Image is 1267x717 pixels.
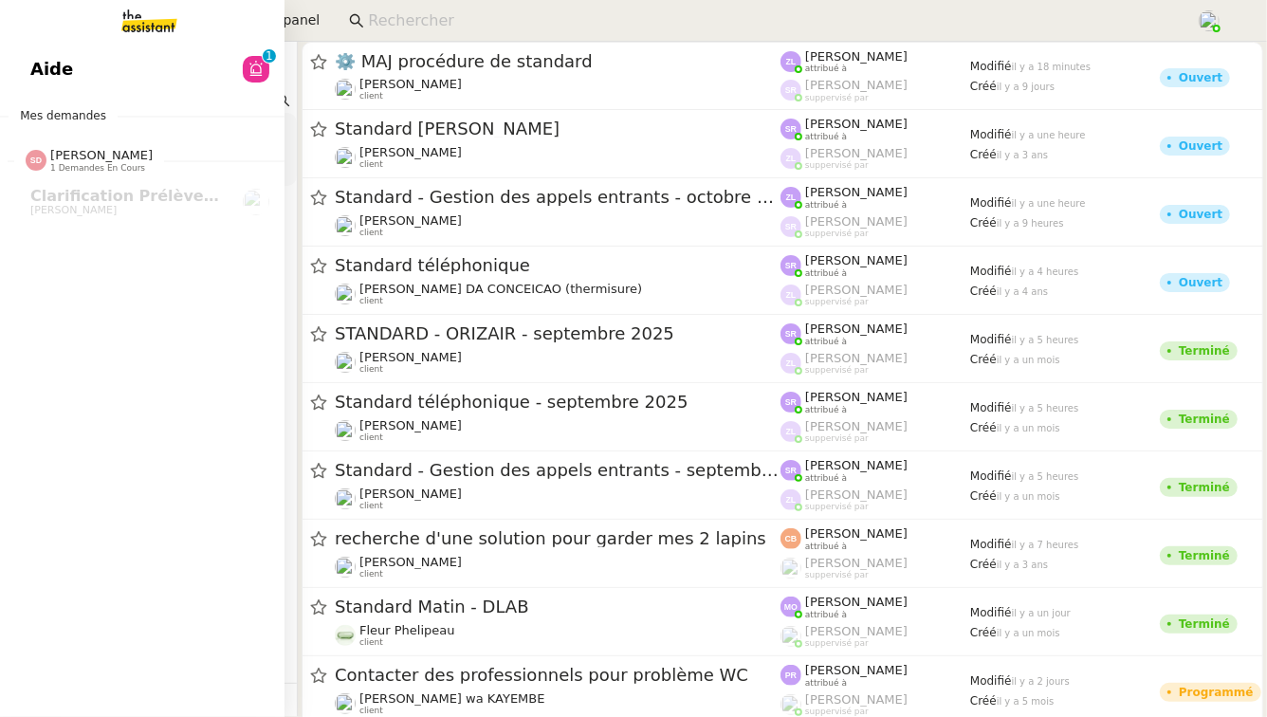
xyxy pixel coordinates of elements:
[805,433,869,444] span: suppervisé par
[335,625,356,646] img: 7f9b6497-4ade-4d5b-ae17-2cbe23708554
[359,418,462,432] span: [PERSON_NAME]
[805,692,908,707] span: [PERSON_NAME]
[335,189,780,206] span: Standard - Gestion des appels entrants - octobre 2025
[50,148,153,162] span: [PERSON_NAME]
[1012,267,1079,277] span: il y a 4 heures
[335,420,356,441] img: users%2FRcIDm4Xn1TPHYwgLThSv8RQYtaM2%2Favatar%2F95761f7a-40c3-4bb5-878d-fe785e6f95b2
[805,185,908,199] span: [PERSON_NAME]
[780,49,970,74] app-user-label: attribué à
[805,351,908,365] span: [PERSON_NAME]
[805,283,908,297] span: [PERSON_NAME]
[1179,209,1222,220] div: Ouvert
[780,148,801,169] img: svg
[805,49,908,64] span: [PERSON_NAME]
[805,214,908,229] span: [PERSON_NAME]
[805,419,908,433] span: [PERSON_NAME]
[263,49,276,63] nz-badge-sup: 1
[805,707,869,717] span: suppervisé par
[1012,608,1071,618] span: il y a un jour
[1179,140,1222,152] div: Ouvert
[805,570,869,580] span: suppervisé par
[970,60,1012,73] span: Modifié
[30,204,117,216] span: [PERSON_NAME]
[970,128,1012,141] span: Modifié
[780,419,970,444] app-user-label: suppervisé par
[335,282,780,306] app-user-detailed-label: client
[335,598,780,616] span: Standard Matin - DLAB
[970,216,997,230] span: Créé
[780,322,970,346] app-user-label: attribué à
[997,560,1048,570] span: il y a 3 ans
[805,229,869,239] span: suppervisé par
[805,595,908,609] span: [PERSON_NAME]
[805,610,847,620] span: attribué à
[970,265,1012,278] span: Modifié
[997,491,1060,502] span: il y a un mois
[805,160,869,171] span: suppervisé par
[780,216,801,237] img: svg
[780,626,801,647] img: users%2FyQfMwtYgTqhRP2YHWHmG2s2LYaD3%2Favatar%2Fprofile-pic.png
[780,558,801,579] img: users%2FeQjupEtyXqVxmtjXp9mw2I0hPm63%2Favatar%2FSans%20titre%20(1).jpg
[970,333,1012,346] span: Modifié
[805,93,869,103] span: suppervisé par
[805,405,847,415] span: attribué à
[780,556,970,580] app-user-label: suppervisé par
[780,487,970,512] app-user-label: suppervisé par
[780,595,970,619] app-user-label: attribué à
[359,637,383,648] span: client
[805,663,908,677] span: [PERSON_NAME]
[780,489,801,510] img: svg
[970,80,997,93] span: Créé
[359,296,383,306] span: client
[359,432,383,443] span: client
[1179,482,1230,493] div: Terminé
[335,352,356,373] img: users%2FC9SBsJ0duuaSgpQFj5LgoEX8n0o2%2Favatar%2Fec9d51b8-9413-4189-adfb-7be4d8c96a3c
[780,253,970,278] app-user-label: attribué à
[805,337,847,347] span: attribué à
[780,392,801,413] img: svg
[359,501,383,511] span: client
[1012,471,1079,482] span: il y a 5 heures
[30,187,378,205] span: Clarification prélèvement voyage sur CB
[335,555,780,579] app-user-detailed-label: client
[780,597,801,617] img: svg
[780,78,970,102] app-user-label: suppervisé par
[970,538,1012,551] span: Modifié
[970,421,997,434] span: Créé
[359,228,383,238] span: client
[997,286,1048,297] span: il y a 4 ans
[780,351,970,376] app-user-label: suppervisé par
[997,82,1055,92] span: il y a 9 jours
[368,9,1177,34] input: Rechercher
[780,80,801,101] img: svg
[1179,72,1222,83] div: Ouvert
[805,322,908,336] span: [PERSON_NAME]
[805,638,869,649] span: suppervisé par
[780,528,801,549] img: svg
[780,421,801,442] img: svg
[805,365,869,376] span: suppervisé par
[805,487,908,502] span: [PERSON_NAME]
[359,623,455,637] span: Fleur Phelipeau
[335,487,780,511] app-user-detailed-label: client
[359,145,462,159] span: [PERSON_NAME]
[1179,687,1254,698] div: Programmé
[359,77,462,91] span: [PERSON_NAME]
[805,64,847,74] span: attribué à
[335,462,780,479] span: Standard - Gestion des appels entrants - septembre 2025
[805,200,847,211] span: attribué à
[780,214,970,239] app-user-label: suppervisé par
[780,692,970,717] app-user-label: suppervisé par
[1012,198,1086,209] span: il y a une heure
[1179,618,1230,630] div: Terminé
[266,49,273,66] p: 1
[335,667,780,684] span: Contacter des professionnels pour problème WC
[805,624,908,638] span: [PERSON_NAME]
[335,693,356,714] img: users%2F47wLulqoDhMx0TTMwUcsFP5V2A23%2Favatar%2Fnokpict-removebg-preview-removebg-preview.png
[335,147,356,168] img: users%2FfjlNmCTkLiVoA3HQjY3GA5JXGxb2%2Favatar%2Fstarofservice_97480retdsc0392.png
[335,79,356,100] img: users%2FLb8tVVcnxkNxES4cleXP4rKNCSJ2%2Favatar%2F2ff4be35-2167-49b6-8427-565bfd2dd78c
[997,355,1060,365] span: il y a un mois
[780,353,801,374] img: svg
[780,694,801,715] img: users%2FyQfMwtYgTqhRP2YHWHmG2s2LYaD3%2Favatar%2Fprofile-pic.png
[780,458,970,483] app-user-label: attribué à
